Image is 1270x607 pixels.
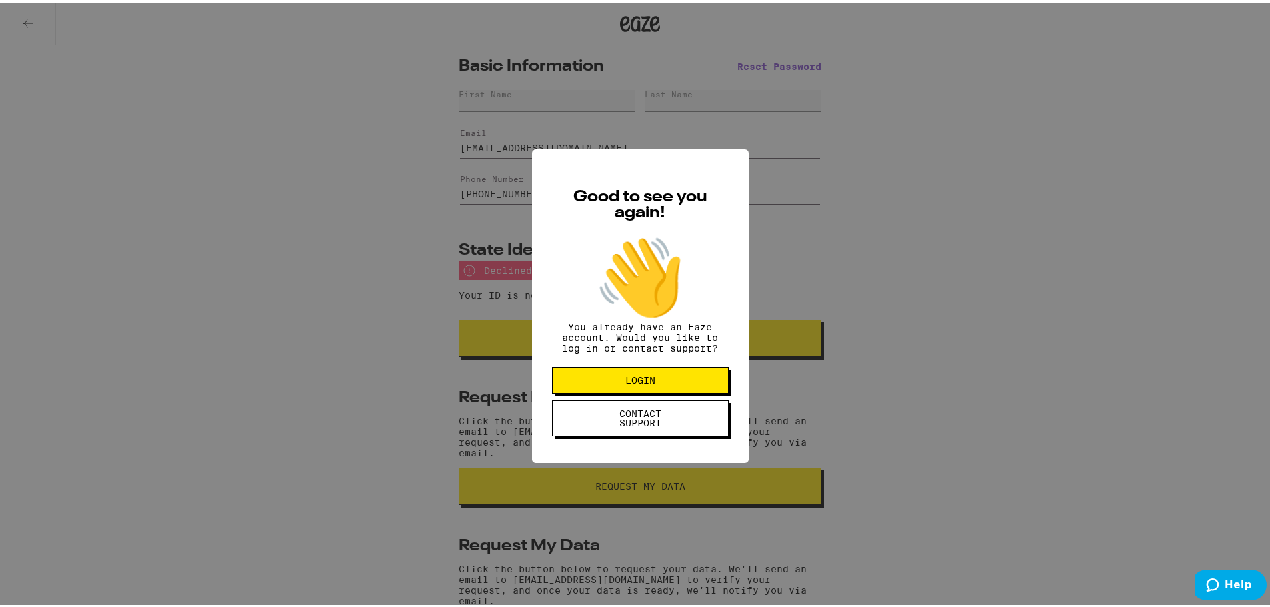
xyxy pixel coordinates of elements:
[552,319,729,351] p: You already have an Eaze account. Would you like to log in or contact support?
[552,398,729,434] button: CONTACT SUPPORT
[552,231,729,319] div: 👋
[1195,567,1267,600] iframe: Opens a widget where you can find more information
[606,406,675,425] span: CONTACT SUPPORT
[552,364,729,391] button: LOGIN
[625,373,655,382] span: LOGIN
[552,187,729,219] h2: Good to see you again!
